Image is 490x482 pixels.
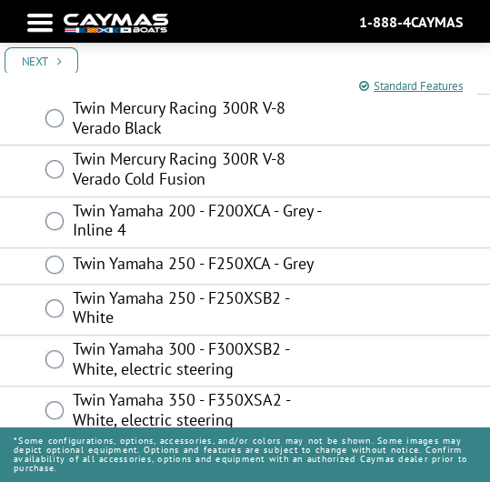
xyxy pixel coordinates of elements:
p: *Some configurations, options, accessories, and/or colors may not be shown. Some images may depic... [14,427,476,482]
label: Twin Yamaha 200 - F200XCA - Grey - Inline 4 [73,201,323,245]
label: Twin Yamaha 250 - F250XSB2 - White [73,288,323,332]
label: Twin Yamaha 350 - F350XSA2 - White, electric steering [73,390,323,434]
label: Twin Yamaha 250 - F250XCA - Grey [73,254,323,278]
label: Twin Mercury Racing 300R V-8 Verado Cold Fusion [73,149,323,193]
img: white-logo-c9c8dbefe5ff5ceceb0f0178aa75bf4bb51f6bca0971e226c86eb53dfe498488.png [64,14,168,33]
label: Twin Mercury Racing 300R V-8 Verado Black [73,98,323,142]
a: Next [5,47,78,75]
label: Twin Yamaha 300 - F300XSB2 - White, electric steering [73,339,323,383]
div: 1-888-4CAYMAS [359,13,463,31]
a: Standard Features [359,77,463,95]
